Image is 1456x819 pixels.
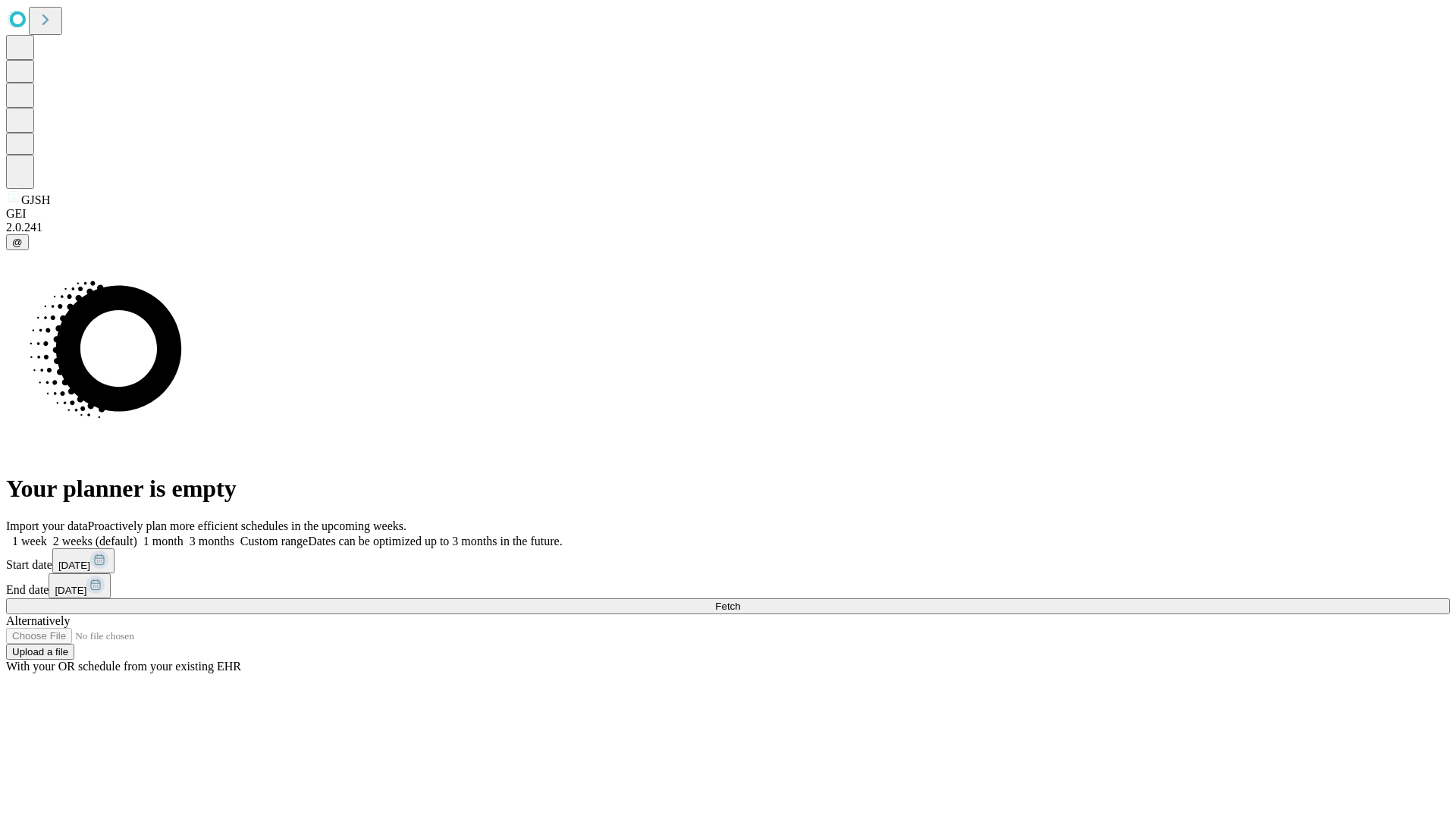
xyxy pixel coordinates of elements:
span: @ [12,237,23,248]
span: [DATE] [55,585,86,596]
button: Upload a file [6,644,74,660]
span: 1 month [143,535,184,548]
button: [DATE] [52,548,115,573]
span: Fetch [715,601,740,612]
span: 2 weeks (default) [53,535,137,548]
span: Alternatively [6,614,70,627]
div: End date [6,573,1450,598]
h1: Your planner is empty [6,475,1450,503]
button: [DATE] [49,573,111,598]
span: Proactively plan more efficient schedules in the upcoming weeks. [88,519,406,532]
div: Start date [6,548,1450,573]
button: Fetch [6,598,1450,614]
span: Custom range [240,535,308,548]
span: GJSH [21,193,50,206]
span: Import your data [6,519,88,532]
span: Dates can be optimized up to 3 months in the future. [308,535,562,548]
span: With your OR schedule from your existing EHR [6,660,241,673]
div: GEI [6,207,1450,221]
span: 1 week [12,535,47,548]
span: [DATE] [58,560,90,571]
button: @ [6,234,29,250]
div: 2.0.241 [6,221,1450,234]
span: 3 months [190,535,234,548]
